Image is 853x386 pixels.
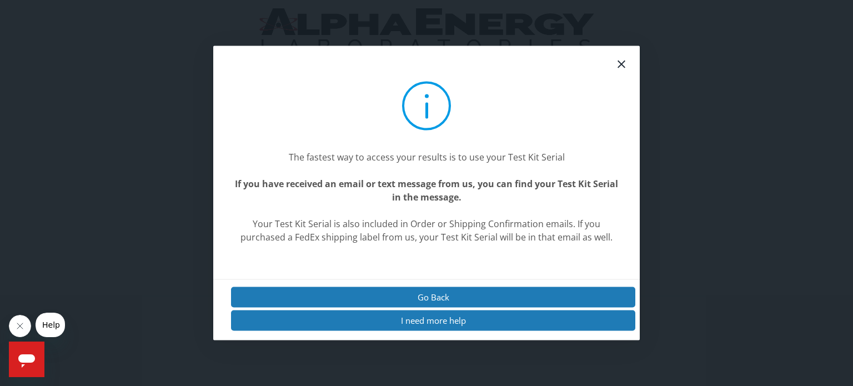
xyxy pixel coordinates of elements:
[231,177,622,203] center: If you have received an email or text message from us, you can find your Test Kit Serial in the m...
[231,150,622,163] center: The fastest way to access your results is to use your Test Kit Serial
[36,313,65,337] iframe: Message from company
[231,217,622,243] center: Your Test Kit Serial is also included in Order or Shipping Confirmation emails. If you purchased ...
[231,287,635,307] button: Go Back
[9,342,44,377] iframe: Button to launch messaging window
[9,315,31,337] iframe: Close message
